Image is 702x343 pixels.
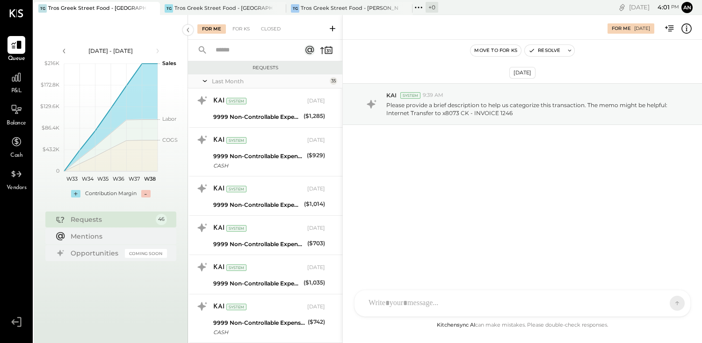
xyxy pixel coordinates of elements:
div: For Me [612,25,631,32]
div: ($1,014) [304,199,325,209]
div: Coming Soon [125,249,167,258]
text: W37 [129,175,140,182]
div: Contribution Margin [85,190,137,197]
div: System [400,92,420,99]
div: KAI [213,263,224,272]
div: [DATE] [509,67,536,79]
a: Queue [0,36,32,63]
div: For Me [197,24,226,34]
text: $172.8K [41,81,59,88]
div: KAI [213,302,224,312]
div: 9999 Non-Controllable Expenses:Other Income and Expenses:To Be Classified P&L [213,152,304,161]
div: TG [291,4,299,13]
div: [DATE] [307,303,325,311]
div: System [226,98,246,104]
text: W38 [144,175,155,182]
div: CASH [213,161,304,170]
span: KAI [386,91,397,99]
div: For KS [228,24,254,34]
div: [DATE] [307,264,325,271]
div: System [226,186,246,192]
text: $43.2K [43,146,59,153]
div: System [226,137,246,144]
span: pm [671,4,679,10]
div: [DATE] [307,185,325,193]
a: P&L [0,68,32,95]
div: 9999 Non-Controllable Expenses:Other Income and Expenses:To Be Classified P&L [213,200,301,210]
div: KAI [213,96,224,106]
text: $129.6K [40,103,59,109]
text: 0 [56,168,59,174]
span: Vendors [7,184,27,192]
span: P&L [11,87,22,95]
div: ($1,285) [304,111,325,121]
div: Requests [193,65,338,71]
div: System [226,304,246,310]
div: - [141,190,151,197]
div: TG [165,4,173,13]
a: Balance [0,101,32,128]
div: 46 [156,214,167,225]
div: + [71,190,80,197]
button: Resolve [525,45,564,56]
div: ($929) [307,151,325,160]
div: Closed [256,24,285,34]
div: [DATE] [634,25,650,32]
div: + 0 [426,2,438,13]
div: Last Month [212,77,327,85]
div: System [226,264,246,271]
text: W35 [97,175,109,182]
text: W33 [66,175,77,182]
div: [DATE] [307,97,325,105]
button: Move to for ks [470,45,521,56]
text: W36 [113,175,124,182]
div: TG [38,4,47,13]
div: 35 [330,77,337,85]
div: ($1,035) [304,278,325,287]
div: [DATE] [307,137,325,144]
div: CASH [213,328,305,337]
a: Cash [0,133,32,160]
span: Balance [7,119,26,128]
div: [DATE] - [DATE] [71,47,151,55]
div: Tros Greek Street Food - [GEOGRAPHIC_DATA] [174,5,272,12]
div: 9999 Non-Controllable Expenses:Other Income and Expenses:To Be Classified P&L [213,279,301,288]
div: ($742) [308,317,325,327]
text: Labor [162,116,176,122]
div: 9999 Non-Controllable Expenses:Other Income and Expenses:To Be Classified P&L [213,112,301,122]
text: COGS [162,137,178,143]
div: Opportunities [71,248,120,258]
div: copy link [617,2,627,12]
a: Vendors [0,165,32,192]
text: Sales [162,60,176,66]
button: An [681,2,693,13]
div: ($703) [307,239,325,248]
div: Requests [71,215,151,224]
span: Queue [8,55,25,63]
text: $86.4K [42,124,59,131]
div: Tros Greek Street Food - [GEOGRAPHIC_DATA] [48,5,146,12]
p: Please provide a brief description to help us categorize this transaction. The memo might be help... [386,101,679,117]
div: KAI [213,224,224,233]
div: KAI [213,184,224,194]
div: [DATE] [307,225,325,232]
span: 4 : 01 [651,3,670,12]
div: Tros Greek Street Food - [PERSON_NAME] [301,5,398,12]
div: KAI [213,136,224,145]
span: 9:39 AM [423,92,443,99]
text: $216K [44,60,59,66]
div: Mentions [71,232,162,241]
div: 9999 Non-Controllable Expenses:Other Income and Expenses:To Be Classified P&L [213,240,304,249]
span: Cash [10,152,22,160]
div: 9999 Non-Controllable Expenses:Other Income and Expenses:To Be Classified P&L [213,318,305,328]
text: W34 [81,175,94,182]
div: System [226,225,246,232]
div: [DATE] [629,3,679,12]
